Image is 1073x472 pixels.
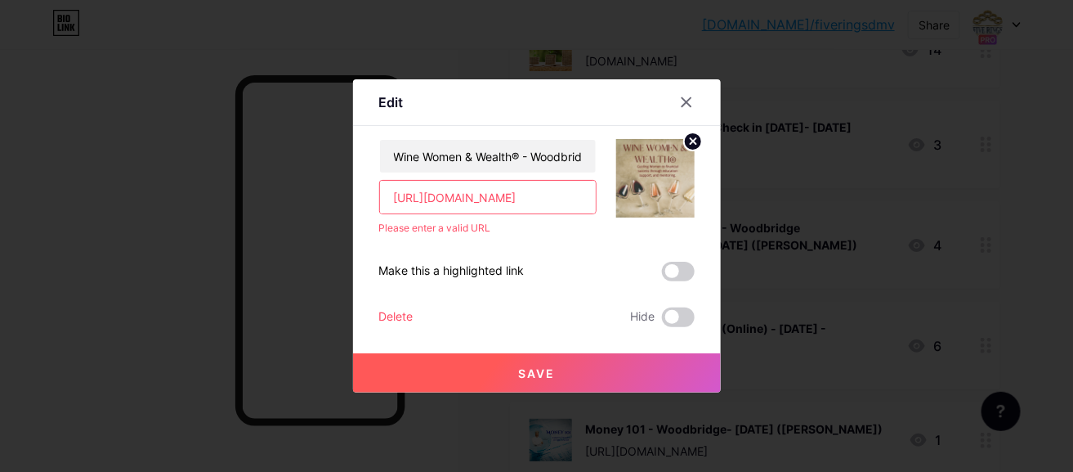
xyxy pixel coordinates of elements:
span: Hide [631,308,655,327]
input: Title [380,140,596,173]
div: Make this a highlighted link [379,262,525,281]
button: Save [353,353,721,393]
input: URL [380,181,596,214]
div: Edit [379,92,404,112]
div: Please enter a valid URL [379,221,597,236]
div: Delete [379,308,414,327]
img: link_thumbnail [616,139,695,218]
span: Save [518,366,555,380]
